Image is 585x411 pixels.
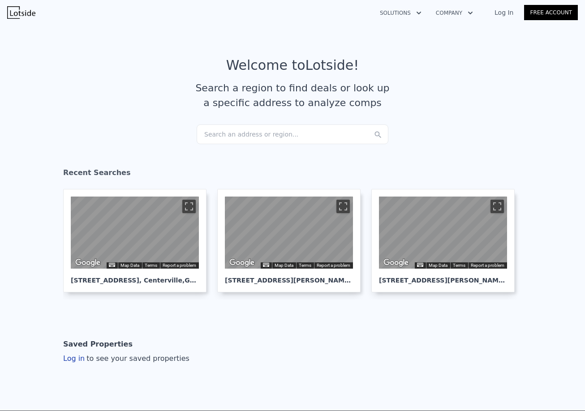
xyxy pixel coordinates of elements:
a: Report a problem [163,263,196,268]
button: Keyboard shortcuts [263,263,269,267]
img: Lotside [7,6,35,19]
div: [STREET_ADDRESS] , Centerville [71,269,199,285]
a: Open this area in Google Maps (opens a new window) [73,257,103,269]
a: Terms (opens in new tab) [145,263,157,268]
a: Log In [484,8,524,17]
div: Street View [225,197,353,269]
button: Company [429,5,480,21]
span: , GA 31028 [182,277,219,284]
button: Map Data [429,262,447,269]
div: Search an address or region... [197,124,388,144]
a: Terms (opens in new tab) [299,263,311,268]
div: Search a region to find deals or look up a specific address to analyze comps [192,81,393,110]
img: Google [381,257,411,269]
a: Map [STREET_ADDRESS], Centerville,GA 31028 [63,189,214,292]
a: Report a problem [317,263,350,268]
div: Map [225,197,353,269]
a: Terms (opens in new tab) [453,263,465,268]
div: Street View [71,197,199,269]
div: Map [71,197,199,269]
span: to see your saved properties [85,354,189,363]
a: Free Account [524,5,578,20]
a: Map [STREET_ADDRESS][PERSON_NAME], [GEOGRAPHIC_DATA] [217,189,368,292]
a: Open this area in Google Maps (opens a new window) [381,257,411,269]
button: Toggle fullscreen view [490,200,504,213]
button: Map Data [120,262,139,269]
div: Welcome to Lotside ! [226,57,359,73]
button: Toggle fullscreen view [182,200,196,213]
button: Toggle fullscreen view [336,200,350,213]
div: Map [379,197,507,269]
div: [STREET_ADDRESS][PERSON_NAME] , [PERSON_NAME] [PERSON_NAME] [379,269,507,285]
button: Keyboard shortcuts [109,263,115,267]
div: Saved Properties [63,335,133,353]
img: Google [73,257,103,269]
div: Log in [63,353,189,364]
div: Recent Searches [63,160,522,189]
a: Map [STREET_ADDRESS][PERSON_NAME], [PERSON_NAME] [PERSON_NAME] [371,189,522,292]
img: Google [227,257,257,269]
div: [STREET_ADDRESS][PERSON_NAME] , [GEOGRAPHIC_DATA] [225,269,353,285]
a: Open this area in Google Maps (opens a new window) [227,257,257,269]
button: Keyboard shortcuts [417,263,423,267]
button: Solutions [373,5,429,21]
a: Report a problem [471,263,504,268]
button: Map Data [275,262,293,269]
div: Street View [379,197,507,269]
